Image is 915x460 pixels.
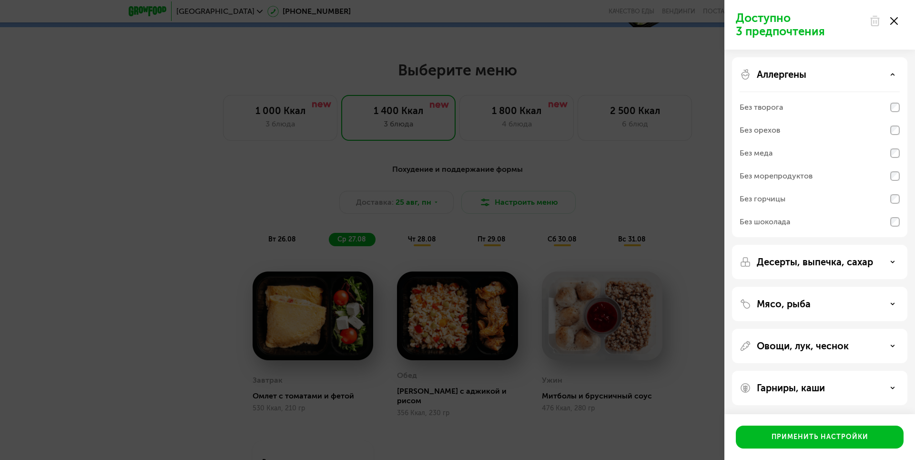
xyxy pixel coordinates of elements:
[757,256,873,268] p: Десерты, выпечка, сахар
[740,170,813,182] div: Без морепродуктов
[757,382,825,394] p: Гарниры, каши
[740,102,783,113] div: Без творога
[772,432,868,442] div: Применить настройки
[740,147,773,159] div: Без меда
[757,298,811,310] p: Мясо, рыба
[736,426,904,449] button: Применить настройки
[740,193,785,205] div: Без горчицы
[757,69,806,80] p: Аллергены
[757,340,849,352] p: Овощи, лук, чеснок
[740,125,780,136] div: Без орехов
[736,11,864,38] p: Доступно 3 предпочтения
[740,216,790,228] div: Без шоколада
